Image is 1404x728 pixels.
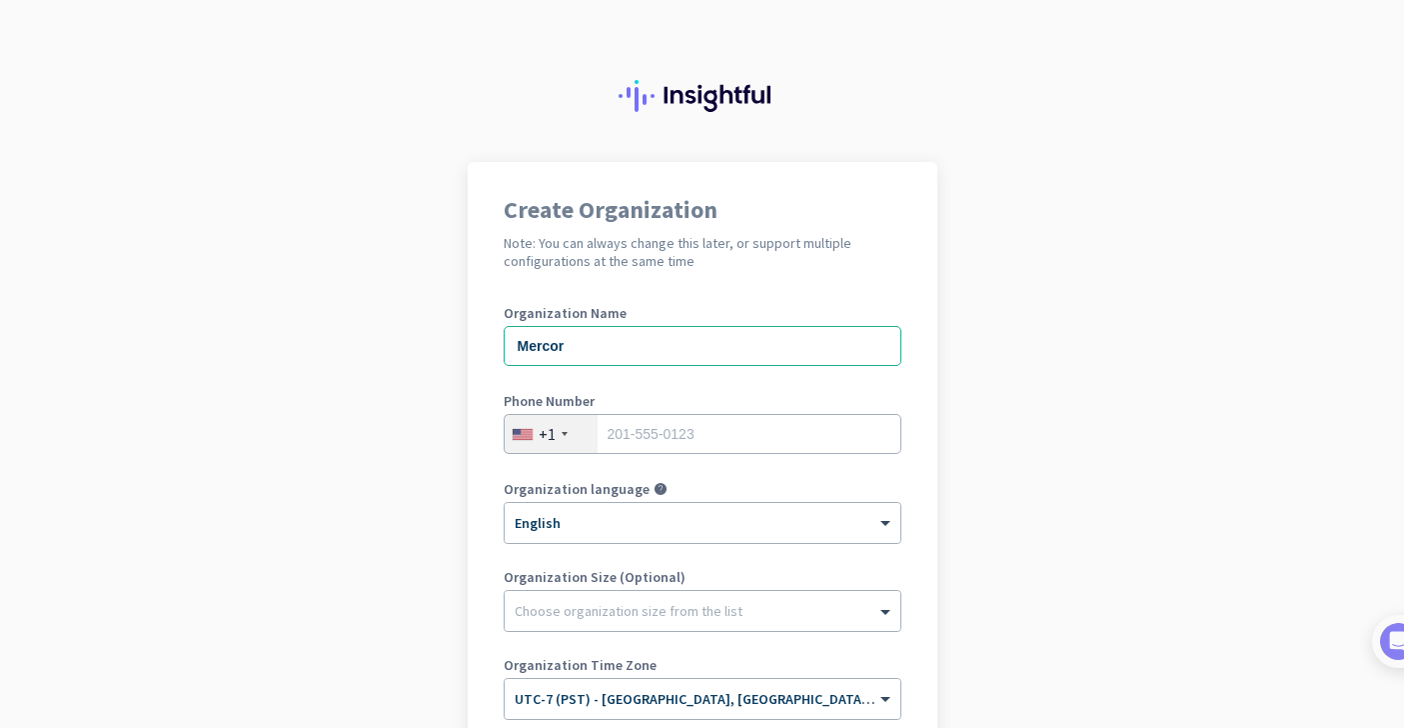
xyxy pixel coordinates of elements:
[504,234,901,270] h2: Note: You can always change this later, or support multiple configurations at the same time
[504,570,901,584] label: Organization Size (Optional)
[504,326,901,366] input: What is the name of your organization?
[504,306,901,320] label: Organization Name
[504,658,901,672] label: Organization Time Zone
[504,394,901,408] label: Phone Number
[654,482,668,496] i: help
[504,198,901,222] h1: Create Organization
[539,424,556,444] div: +1
[619,80,786,112] img: Insightful
[504,482,650,496] label: Organization language
[504,414,901,454] input: 201-555-0123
